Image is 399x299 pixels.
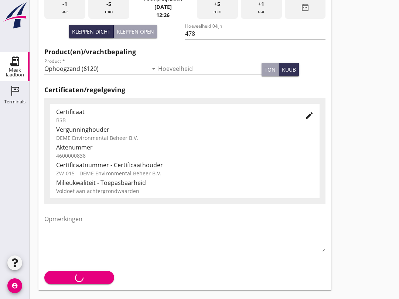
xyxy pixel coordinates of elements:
[154,3,172,10] strong: [DATE]
[44,63,148,75] input: Product *
[265,66,276,73] div: ton
[158,63,262,75] input: Hoeveelheid
[69,25,114,38] button: Kleppen dicht
[56,187,314,195] div: Voldoet aan achtergrondwaarden
[44,213,325,252] textarea: Opmerkingen
[262,63,279,76] button: ton
[56,161,314,169] div: Certificaatnummer - Certificaathouder
[44,47,325,57] h2: Product(en)/vrachtbepaling
[1,2,28,29] img: logo-small.a267ee39.svg
[56,152,314,159] div: 4600000838
[279,63,299,76] button: kuub
[7,278,22,293] i: account_circle
[301,3,310,12] i: date_range
[56,116,293,124] div: BSB
[56,107,293,116] div: Certificaat
[117,28,154,35] div: Kleppen open
[282,66,296,73] div: kuub
[56,178,314,187] div: Milieukwaliteit - Toepasbaarheid
[56,143,314,152] div: Aktenummer
[56,134,314,142] div: DEME Environmental Beheer B.V.
[185,28,326,39] input: Hoeveelheid 0-lijn
[149,64,158,73] i: arrow_drop_down
[4,99,25,104] div: Terminals
[156,11,170,18] strong: 12:26
[56,169,314,177] div: ZW-015 - DEME Environmental Beheer B.V.
[114,25,157,38] button: Kleppen open
[72,28,110,35] div: Kleppen dicht
[44,85,325,95] h2: Certificaten/regelgeving
[305,111,314,120] i: edit
[56,125,314,134] div: Vergunninghouder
